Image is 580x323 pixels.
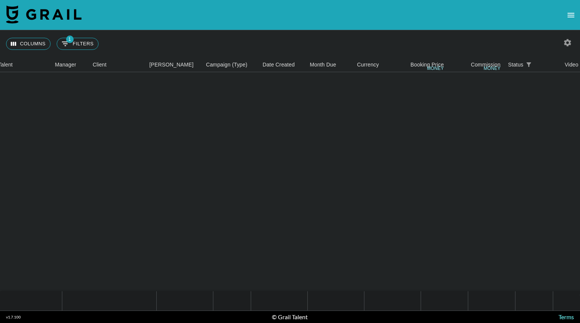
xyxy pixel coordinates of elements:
div: money [427,66,444,71]
button: Select columns [6,38,51,50]
button: Sort [534,59,545,70]
div: Commission [471,57,501,72]
img: Grail Talent [6,5,82,23]
div: Booker [145,57,202,72]
div: Month Due [310,57,336,72]
div: Month Due [306,57,353,72]
div: v 1.7.100 [6,315,21,320]
div: Client [93,57,106,72]
div: Campaign (Type) [206,57,247,72]
a: Terms [558,313,574,320]
div: Date Created [259,57,306,72]
div: [PERSON_NAME] [149,57,193,72]
div: Date Created [262,57,295,72]
div: Campaign (Type) [202,57,259,72]
div: Client [89,57,145,72]
div: 1 active filter [523,59,534,70]
div: Manager [55,57,76,72]
div: Booking Price [410,57,444,72]
button: Show filters [57,38,99,50]
div: Currency [353,57,391,72]
div: Currency [357,57,379,72]
div: Status [504,57,561,72]
div: Status [508,57,523,72]
div: © Grail Talent [272,313,308,321]
button: Show filters [523,59,534,70]
div: money [484,66,501,71]
div: Manager [51,57,89,72]
span: 1 [66,36,74,43]
button: open drawer [563,8,578,23]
